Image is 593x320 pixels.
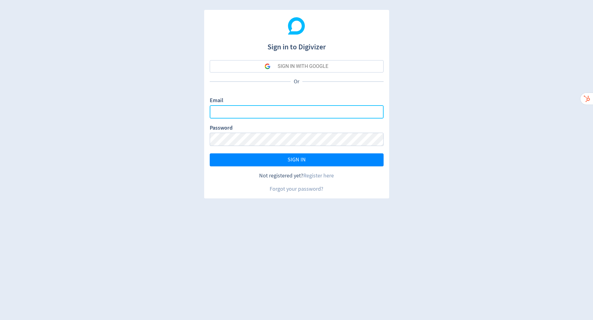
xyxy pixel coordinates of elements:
label: Email [210,97,223,105]
span: SIGN IN [288,157,306,163]
label: Password [210,124,233,133]
p: Or [291,78,302,85]
h1: Sign in to Digivizer [210,36,384,52]
div: SIGN IN WITH GOOGLE [278,60,328,73]
img: Digivizer Logo [288,17,305,35]
button: SIGN IN [210,153,384,166]
a: Forgot your password? [270,185,323,193]
div: Not registered yet? [210,172,384,180]
a: Register here [303,172,334,179]
button: SIGN IN WITH GOOGLE [210,60,384,73]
